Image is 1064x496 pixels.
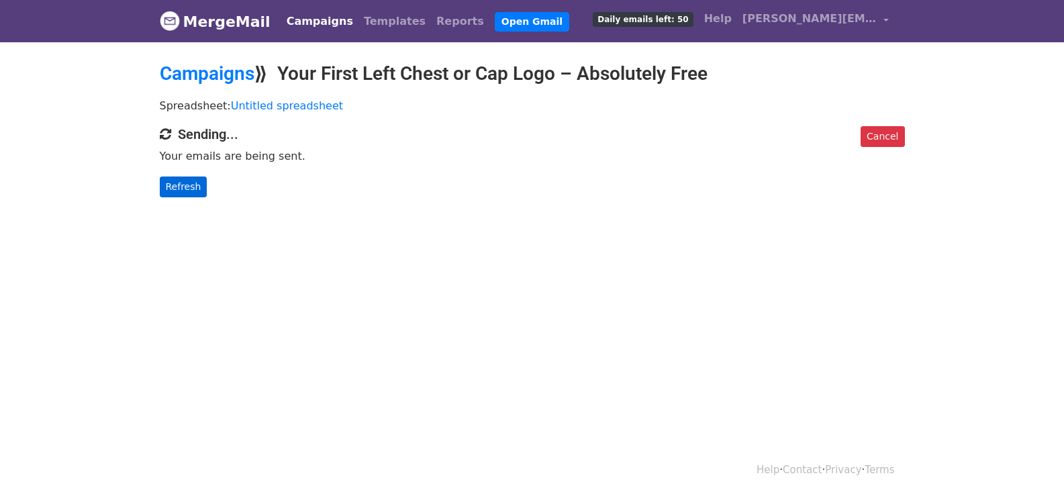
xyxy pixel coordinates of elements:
[861,126,904,147] a: Cancel
[160,62,254,85] a: Campaigns
[160,11,180,31] img: MergeMail logo
[160,62,905,85] h2: ⟫ Your First Left Chest or Cap Logo – Absolutely Free
[160,177,207,197] a: Refresh
[281,8,358,35] a: Campaigns
[160,149,905,163] p: Your emails are being sent.
[231,99,343,112] a: Untitled spreadsheet
[587,5,698,32] a: Daily emails left: 50
[699,5,737,32] a: Help
[825,464,861,476] a: Privacy
[783,464,822,476] a: Contact
[865,464,894,476] a: Terms
[160,99,905,113] p: Spreadsheet:
[495,12,569,32] a: Open Gmail
[737,5,894,37] a: [PERSON_NAME][EMAIL_ADDRESS][DOMAIN_NAME]
[431,8,489,35] a: Reports
[160,126,905,142] h4: Sending...
[160,7,271,36] a: MergeMail
[757,464,779,476] a: Help
[997,432,1064,496] iframe: Chat Widget
[742,11,877,27] span: [PERSON_NAME][EMAIL_ADDRESS][DOMAIN_NAME]
[593,12,693,27] span: Daily emails left: 50
[358,8,431,35] a: Templates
